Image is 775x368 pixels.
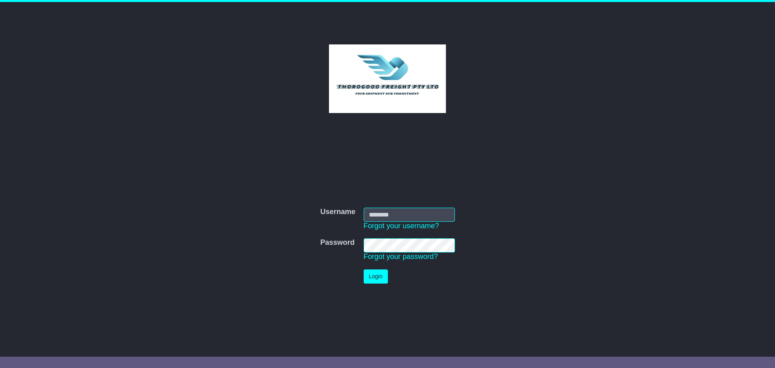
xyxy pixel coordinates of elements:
[320,238,354,247] label: Password
[364,269,388,284] button: Login
[329,44,446,113] img: Thorogood Freight Pty Ltd
[364,222,439,230] a: Forgot your username?
[364,252,438,261] a: Forgot your password?
[320,208,355,217] label: Username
